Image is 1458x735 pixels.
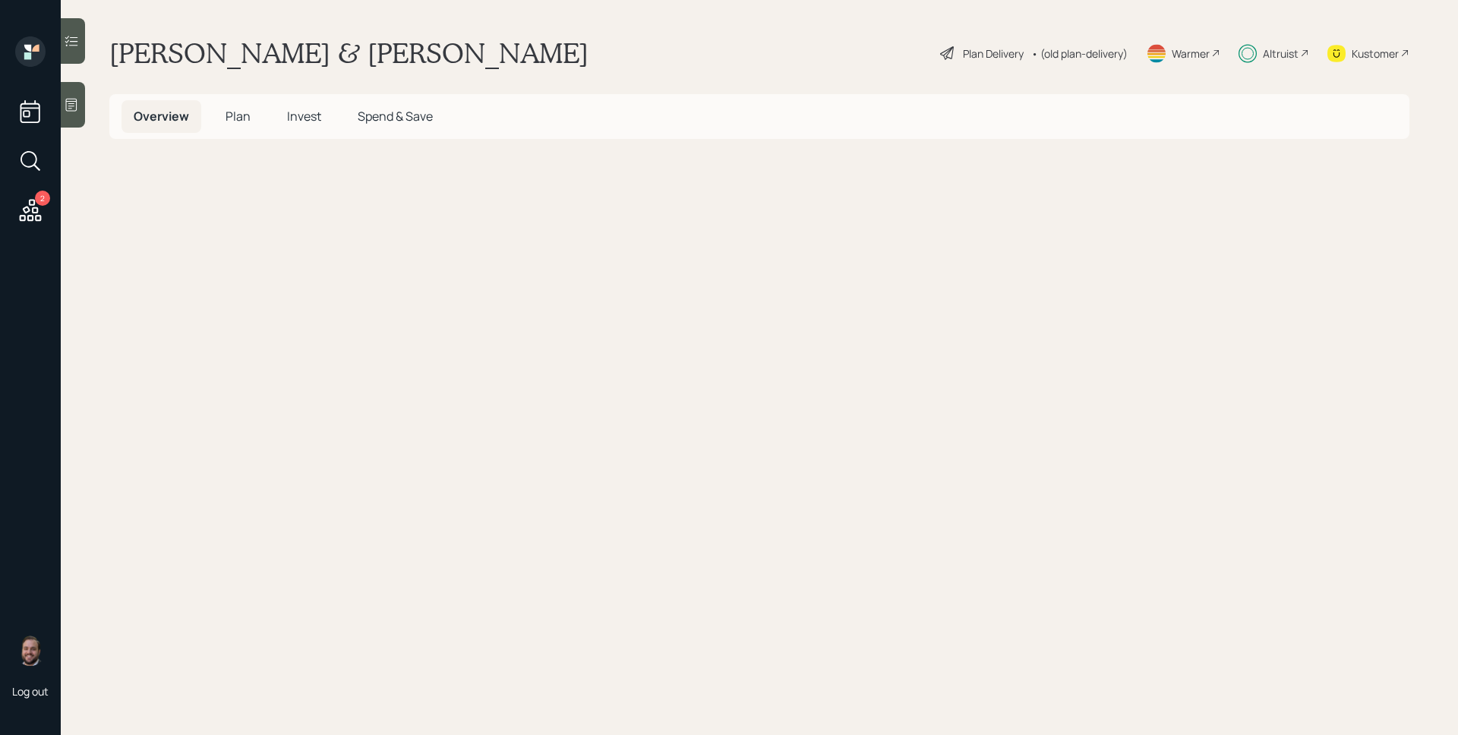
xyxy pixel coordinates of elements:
[35,191,50,206] div: 2
[1172,46,1210,62] div: Warmer
[1031,46,1128,62] div: • (old plan-delivery)
[109,36,589,70] h1: [PERSON_NAME] & [PERSON_NAME]
[134,108,189,125] span: Overview
[1263,46,1299,62] div: Altruist
[287,108,321,125] span: Invest
[1352,46,1399,62] div: Kustomer
[963,46,1024,62] div: Plan Delivery
[15,636,46,666] img: james-distasi-headshot.png
[358,108,433,125] span: Spend & Save
[226,108,251,125] span: Plan
[12,684,49,699] div: Log out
